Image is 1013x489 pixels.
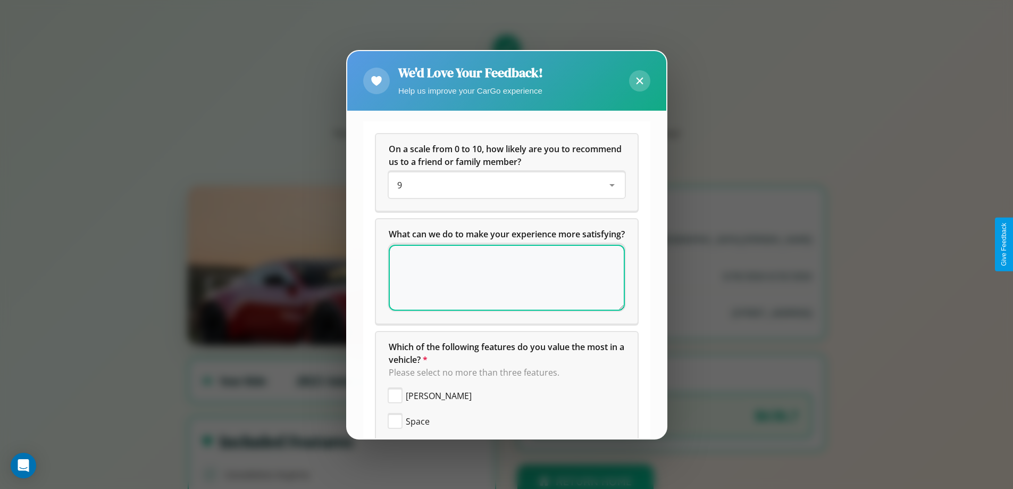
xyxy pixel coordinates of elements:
[389,143,624,168] span: On a scale from 0 to 10, how likely are you to recommend us to a friend or family member?
[389,143,625,168] h5: On a scale from 0 to 10, how likely are you to recommend us to a friend or family member?
[397,179,402,191] span: 9
[389,367,559,378] span: Please select no more than three features.
[398,64,543,81] h2: We'd Love Your Feedback!
[389,341,626,366] span: Which of the following features do you value the most in a vehicle?
[406,389,472,402] span: [PERSON_NAME]
[389,228,625,240] span: What can we do to make your experience more satisfying?
[406,415,430,428] span: Space
[1000,223,1008,266] div: Give Feedback
[376,134,638,211] div: On a scale from 0 to 10, how likely are you to recommend us to a friend or family member?
[389,172,625,198] div: On a scale from 0 to 10, how likely are you to recommend us to a friend or family member?
[11,453,36,478] div: Open Intercom Messenger
[398,84,543,98] p: Help us improve your CarGo experience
